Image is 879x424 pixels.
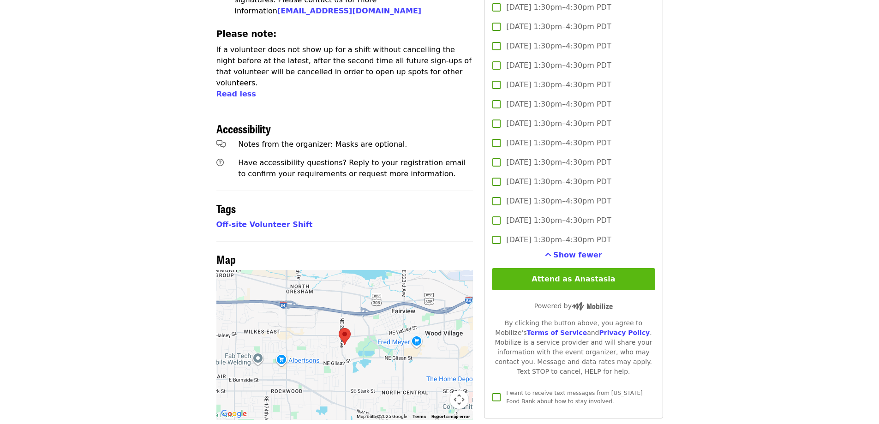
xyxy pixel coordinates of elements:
[413,414,426,419] a: Terms (opens in new tab)
[216,89,256,100] button: Read less
[219,408,249,420] img: Google
[219,408,249,420] a: Open this area in Google Maps (opens a new window)
[506,2,611,13] span: [DATE] 1:30pm–4:30pm PDT
[238,140,407,149] span: Notes from the organizer: Masks are optional.
[238,158,466,178] span: Have accessibility questions? Reply to your registration email to confirm your requirements or re...
[545,250,602,261] button: See more timeslots
[506,60,611,71] span: [DATE] 1:30pm–4:30pm PDT
[599,329,650,336] a: Privacy Policy
[277,6,421,15] a: [EMAIL_ADDRESS][DOMAIN_NAME]
[534,302,613,310] span: Powered by
[216,44,473,89] p: If a volunteer does not show up for a shift without cancelling the night before at the latest, af...
[506,118,611,129] span: [DATE] 1:30pm–4:30pm PDT
[216,158,224,167] i: question-circle icon
[506,215,611,226] span: [DATE] 1:30pm–4:30pm PDT
[506,137,611,149] span: [DATE] 1:30pm–4:30pm PDT
[216,28,473,41] h3: Please note:
[492,268,655,290] button: Attend as Anastasia
[216,220,313,229] a: Off-site Volunteer Shift
[572,302,613,311] img: Powered by Mobilize
[216,120,271,137] span: Accessibility
[506,41,611,52] span: [DATE] 1:30pm–4:30pm PDT
[506,196,611,207] span: [DATE] 1:30pm–4:30pm PDT
[553,251,602,259] span: Show fewer
[506,79,611,90] span: [DATE] 1:30pm–4:30pm PDT
[450,390,468,409] button: Map camera controls
[506,157,611,168] span: [DATE] 1:30pm–4:30pm PDT
[506,176,611,187] span: [DATE] 1:30pm–4:30pm PDT
[431,414,470,419] a: Report a map error
[526,329,587,336] a: Terms of Service
[357,414,407,419] span: Map data ©2025 Google
[506,99,611,110] span: [DATE] 1:30pm–4:30pm PDT
[506,390,642,405] span: I want to receive text messages from [US_STATE] Food Bank about how to stay involved.
[506,21,611,32] span: [DATE] 1:30pm–4:30pm PDT
[216,90,256,98] span: Read less
[492,318,655,376] div: By clicking the button above, you agree to Mobilize's and . Mobilize is a service provider and wi...
[216,140,226,149] i: comments-alt icon
[506,234,611,245] span: [DATE] 1:30pm–4:30pm PDT
[216,251,236,267] span: Map
[216,200,236,216] span: Tags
